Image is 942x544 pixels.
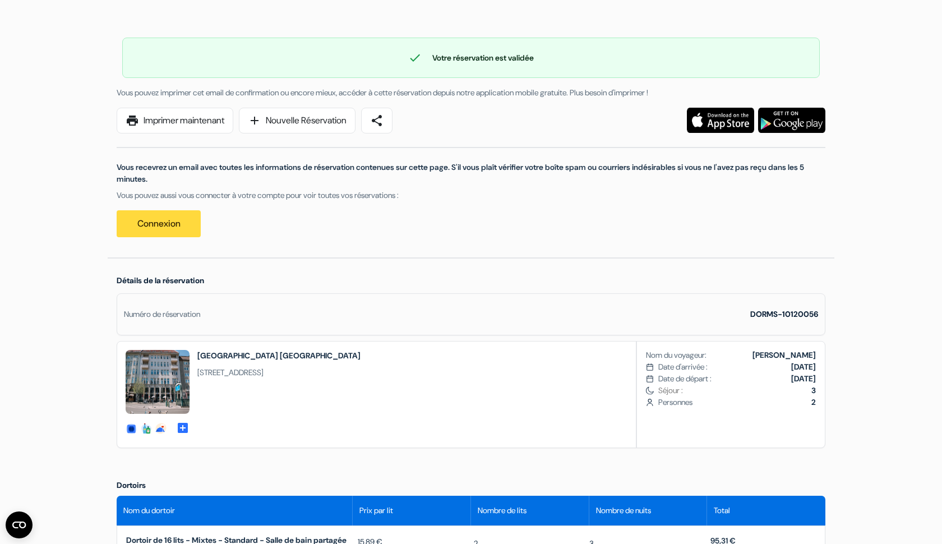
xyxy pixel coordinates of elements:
[248,114,261,127] span: add
[117,275,204,285] span: Détails de la réservation
[596,505,651,517] span: Nombre de nuits
[117,210,201,237] a: Connexion
[126,350,190,414] img: hostel_21646_15122396395150.jpg
[117,480,146,490] span: Dortoirs
[117,190,825,201] p: Vous pouvez aussi vous connecter à votre compte pour voir toutes vos réservations :
[758,108,825,133] img: Téléchargez l'application gratuite
[117,162,825,185] p: Vous recevrez un email avec toutes les informations de réservation contenues sur cette page. S'il...
[117,108,233,133] a: printImprimer maintenant
[123,505,175,517] span: Nom du dortoir
[117,87,648,98] span: Vous pouvez imprimer cet email de confirmation ou encore mieux, accéder à cette réservation depui...
[197,350,361,361] h2: [GEOGRAPHIC_DATA] [GEOGRAPHIC_DATA]
[752,350,816,360] b: [PERSON_NAME]
[126,114,139,127] span: print
[811,385,816,395] b: 3
[176,421,190,432] a: add_box
[370,114,384,127] span: share
[359,505,393,517] span: Prix par lit
[658,397,816,408] span: Personnes
[791,374,816,384] b: [DATE]
[791,362,816,372] b: [DATE]
[361,108,392,133] a: share
[646,349,706,361] span: Nom du voyageur:
[408,51,422,64] span: check
[658,385,816,397] span: Séjour :
[687,108,754,133] img: Téléchargez l'application gratuite
[239,108,355,133] a: addNouvelle Réservation
[811,397,816,407] b: 2
[658,373,712,385] span: Date de départ :
[6,511,33,538] button: Ouvrir le widget CMP
[478,505,527,517] span: Nombre de lits
[714,505,730,517] span: Total
[124,308,200,320] div: Numéro de réservation
[197,367,361,379] span: [STREET_ADDRESS]
[750,309,818,319] strong: DORMS-10120056
[658,361,708,373] span: Date d'arrivée :
[123,51,819,64] div: Votre réservation est validée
